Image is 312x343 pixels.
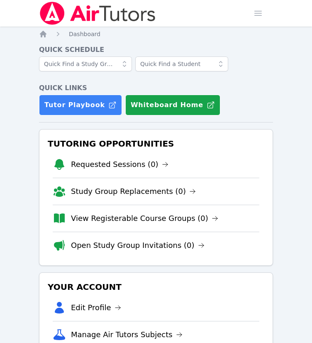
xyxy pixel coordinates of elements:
h3: Tutoring Opportunities [46,136,266,151]
a: Manage Air Tutors Subjects [71,329,183,341]
button: Whiteboard Home [125,95,220,115]
h4: Quick Links [39,83,273,93]
a: Edit Profile [71,302,121,314]
span: Dashboard [69,31,100,37]
a: Study Group Replacements (0) [71,186,196,197]
a: View Registerable Course Groups (0) [71,213,218,224]
a: Tutor Playbook [39,95,122,115]
input: Quick Find a Study Group [39,56,132,71]
input: Quick Find a Student [135,56,228,71]
a: Dashboard [69,30,100,38]
a: Open Study Group Invitations (0) [71,240,205,251]
h3: Your Account [46,279,266,294]
h4: Quick Schedule [39,45,273,55]
nav: Breadcrumb [39,30,273,38]
a: Requested Sessions (0) [71,159,168,170]
img: Air Tutors [39,2,156,25]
